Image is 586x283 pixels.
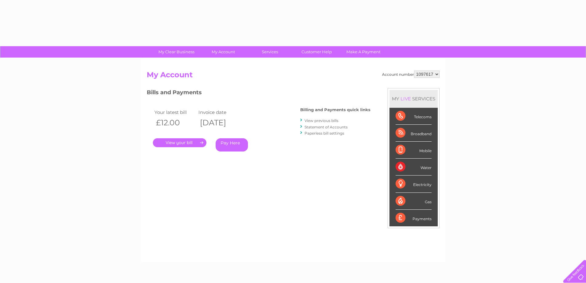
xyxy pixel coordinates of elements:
div: Payments [396,210,432,226]
a: Customer Help [291,46,342,58]
div: Electricity [396,176,432,192]
td: Your latest bill [153,108,197,116]
a: Pay Here [216,138,248,152]
a: Services [245,46,295,58]
a: My Account [198,46,249,58]
a: My Clear Business [151,46,202,58]
th: £12.00 [153,116,197,129]
a: Statement of Accounts [305,125,348,129]
div: Mobile [396,142,432,159]
div: Gas [396,193,432,210]
h3: Bills and Payments [147,88,370,99]
a: View previous bills [305,118,338,123]
div: Telecoms [396,108,432,125]
div: MY SERVICES [389,90,438,107]
a: Paperless bill settings [305,131,344,135]
a: Make A Payment [338,46,389,58]
div: LIVE [399,96,412,102]
div: Account number [382,71,440,78]
h2: My Account [147,71,440,82]
div: Broadband [396,125,432,142]
div: Water [396,159,432,176]
a: . [153,138,206,147]
td: Invoice date [197,108,241,116]
th: [DATE] [197,116,241,129]
h4: Billing and Payments quick links [300,107,370,112]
